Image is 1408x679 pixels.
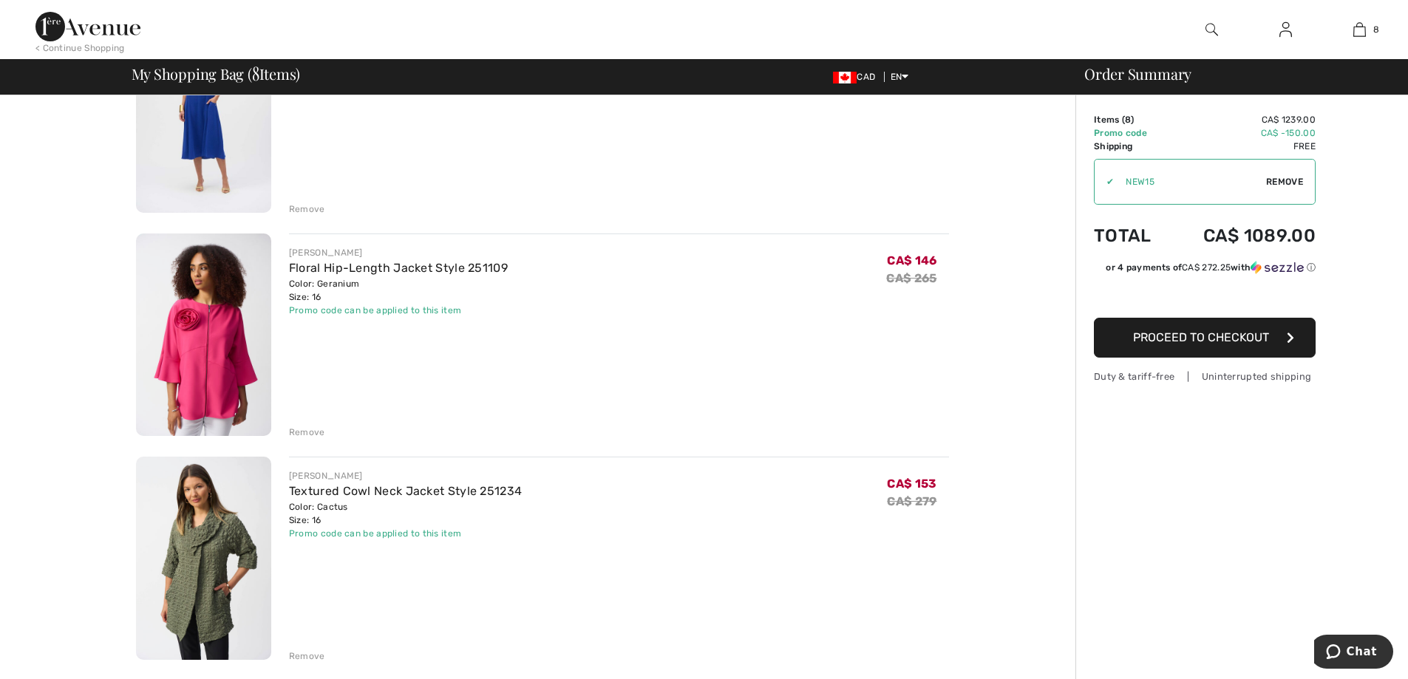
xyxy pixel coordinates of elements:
a: Textured Cowl Neck Jacket Style 251234 [289,484,522,498]
img: My Bag [1353,21,1366,38]
iframe: Opens a widget where you can chat to one of our agents [1314,635,1393,672]
div: Duty & tariff-free | Uninterrupted shipping [1094,369,1316,383]
a: 8 [1323,21,1395,38]
img: My Info [1279,21,1292,38]
div: Remove [289,202,325,216]
td: Items ( ) [1094,113,1169,126]
img: Floral Hip-Length Jacket Style 251109 [136,233,271,437]
div: ✔ [1095,175,1114,188]
button: Proceed to Checkout [1094,318,1316,358]
div: Remove [289,426,325,439]
span: CA$ 146 [887,253,936,267]
span: CA$ 153 [887,477,936,491]
input: Promo code [1114,160,1266,204]
div: [PERSON_NAME] [289,469,522,482]
div: [PERSON_NAME] [289,246,508,259]
img: search the website [1205,21,1218,38]
div: Remove [289,649,325,663]
img: 1ère Avenue [35,12,140,41]
div: Promo code can be applied to this item [289,304,508,317]
img: Sezzle [1251,261,1304,274]
td: Promo code [1094,126,1169,140]
img: Textured Cowl Neck Jacket Style 251234 [136,457,271,660]
span: 8 [252,63,259,82]
span: CAD [833,72,881,82]
div: or 4 payments of with [1106,261,1316,274]
div: Color: Cactus Size: 16 [289,500,522,527]
s: CA$ 265 [886,271,936,285]
td: CA$ 1089.00 [1169,211,1316,261]
a: Sign In [1268,21,1304,39]
span: 8 [1373,23,1379,36]
s: CA$ 279 [887,494,936,508]
td: Shipping [1094,140,1169,153]
a: Floral Hip-Length Jacket Style 251109 [289,261,508,275]
td: CA$ 1239.00 [1169,113,1316,126]
span: Proceed to Checkout [1133,330,1269,344]
span: 8 [1125,115,1131,125]
td: Total [1094,211,1169,261]
span: Remove [1266,175,1303,188]
td: CA$ -150.00 [1169,126,1316,140]
div: Color: Geranium Size: 16 [289,277,508,304]
div: < Continue Shopping [35,41,125,55]
img: Midi A-line Dress Style 252016 [136,10,271,213]
div: or 4 payments ofCA$ 272.25withSezzle Click to learn more about Sezzle [1094,261,1316,279]
span: CA$ 272.25 [1182,262,1231,273]
td: Free [1169,140,1316,153]
iframe: PayPal-paypal [1094,279,1316,313]
div: Order Summary [1067,66,1399,81]
img: Canadian Dollar [833,72,857,83]
div: Promo code can be applied to this item [289,527,522,540]
span: EN [891,72,909,82]
span: My Shopping Bag ( Items) [132,66,301,81]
